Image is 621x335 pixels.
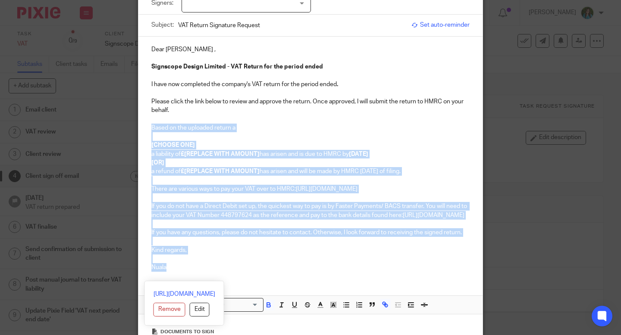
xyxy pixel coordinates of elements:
[151,167,470,176] p: a refund of has arisen and will be made by HMRC [DATE] of filing.
[181,168,260,174] strong: £[REPLACE WITH AMOUNT]
[151,185,470,193] p: There are various ways to pay your VAT over to HMRC:
[296,186,358,192] a: [URL][DOMAIN_NAME]
[154,290,215,298] a: [URL][DOMAIN_NAME]
[151,97,470,115] p: Please click the link below to review and approve the return. Once approved, I will submit the re...
[151,124,470,132] p: Based on the uploaded return a
[151,228,470,237] p: If you have any questions, please do not hesitate to contact. Otherwise, I look forward to receiv...
[160,329,214,334] span: Documents to sign
[227,300,258,309] input: Search for option
[151,160,164,166] strong: [OR]
[151,80,470,89] p: I have now completed the company's VAT return for the period ended
[337,81,338,87] strong: .
[403,212,464,218] a: [URL][DOMAIN_NAME]
[154,303,185,316] button: Remove
[151,142,195,148] strong: [CHOOSE ONE]
[190,303,210,316] button: Edit
[181,151,260,157] strong: £[REPLACE WITH AMOUNT]
[151,150,470,158] p: a liability of has arisen and is due to HMRC by
[349,151,368,157] strong: [DATE]
[151,263,470,272] p: Nuala
[151,202,470,220] p: If you do not have a Direct Debit set up, the quickest way to pay is by Faster Payments/ BACS tra...
[151,246,470,254] p: Kind regards,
